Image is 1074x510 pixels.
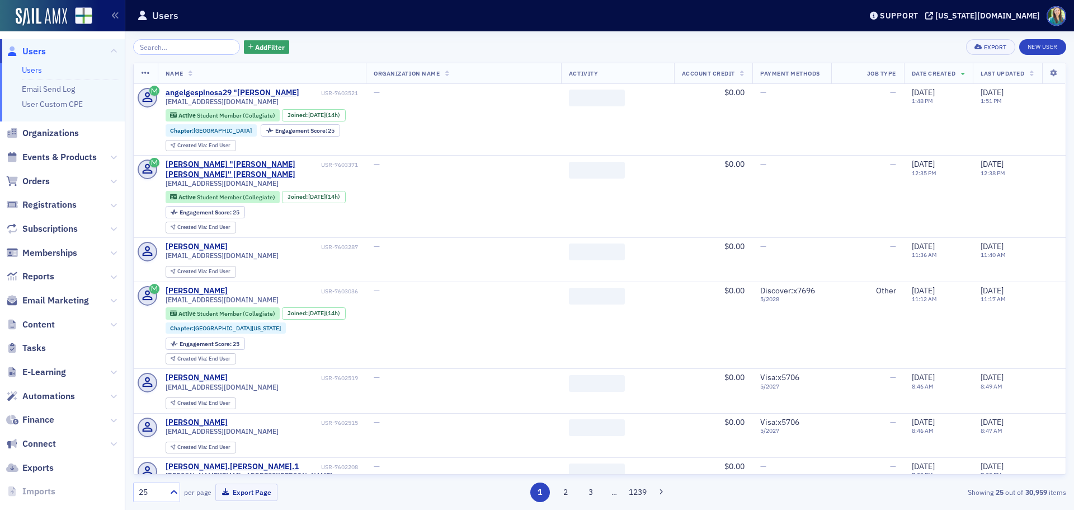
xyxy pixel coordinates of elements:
[22,151,97,163] span: Events & Products
[22,462,54,474] span: Exports
[760,159,766,169] span: —
[166,383,279,391] span: [EMAIL_ADDRESS][DOMAIN_NAME]
[170,193,275,200] a: Active Student Member (Collegiate)
[760,372,799,382] span: Visa : x5706
[22,84,75,94] a: Email Send Log
[981,382,1002,390] time: 8:49 AM
[6,366,66,378] a: E-Learning
[839,286,896,296] div: Other
[177,142,209,149] span: Created Via :
[67,7,92,26] a: View Homepage
[180,208,233,216] span: Engagement Score :
[166,307,280,320] div: Active: Active: Student Member (Collegiate)
[16,8,67,26] img: SailAMX
[22,175,50,188] span: Orders
[22,270,54,283] span: Reports
[760,286,815,296] span: Discover : x7696
[177,224,230,231] div: End User
[760,383,823,390] span: 5 / 2027
[177,143,230,149] div: End User
[724,87,745,97] span: $0.00
[170,324,194,332] span: Chapter :
[912,169,936,177] time: 12:35 PM
[229,375,358,382] div: USR-7602519
[166,160,319,179] a: [PERSON_NAME] "[PERSON_NAME] [PERSON_NAME]" [PERSON_NAME]
[981,241,1004,251] span: [DATE]
[177,399,209,406] span: Created Via :
[22,294,89,307] span: Email Marketing
[275,127,328,134] span: Engagement Score :
[300,464,358,471] div: USR-7602208
[75,7,92,25] img: SailAMX
[261,124,340,137] div: Engagement Score: 25
[6,319,55,331] a: Content
[6,270,54,283] a: Reports
[981,159,1004,169] span: [DATE]
[912,382,934,390] time: 8:46 AM
[166,442,236,453] div: Created Via: End User
[912,251,937,259] time: 11:36 AM
[912,87,935,97] span: [DATE]
[760,296,823,303] span: 5 / 2028
[569,162,625,179] span: ‌
[166,266,236,278] div: Created Via: End User
[22,485,55,498] span: Imports
[166,109,280,121] div: Active: Active: Student Member (Collegiate)
[180,209,239,216] div: 25
[166,462,299,472] div: [PERSON_NAME].[PERSON_NAME].1
[880,11,918,21] div: Support
[166,397,236,409] div: Created Via: End User
[177,400,230,406] div: End User
[288,111,309,119] span: Joined :
[628,483,648,502] button: 1239
[166,191,280,203] div: Active: Active: Student Member (Collegiate)
[22,99,83,109] a: User Custom CPE
[308,193,326,200] span: [DATE]
[166,322,286,334] div: Chapter:
[981,372,1004,382] span: [DATE]
[166,338,245,350] div: Engagement Score: 25
[6,342,46,354] a: Tasks
[724,241,745,251] span: $0.00
[569,288,625,305] span: ‌
[981,295,1006,303] time: 11:17 AM
[981,471,1002,479] time: 7:29 PM
[308,111,340,119] div: (14h)
[22,319,55,331] span: Content
[935,11,1040,21] div: [US_STATE][DOMAIN_NAME]
[912,427,934,434] time: 8:46 AM
[166,88,299,98] a: angelgespinosa29 "[PERSON_NAME]
[984,44,1007,50] div: Export
[166,296,279,304] span: [EMAIL_ADDRESS][DOMAIN_NAME]
[170,325,281,332] a: Chapter:[GEOGRAPHIC_DATA][US_STATE]
[981,417,1004,427] span: [DATE]
[912,159,935,169] span: [DATE]
[166,286,228,296] a: [PERSON_NAME]
[724,372,745,382] span: $0.00
[22,366,66,378] span: E-Learning
[166,418,228,428] a: [PERSON_NAME]
[569,375,625,392] span: ‌
[282,307,346,320] div: Joined: 2025-08-27 00:00:00
[301,90,358,97] div: USR-7603521
[981,87,1004,97] span: [DATE]
[170,310,275,317] a: Active Student Member (Collegiate)
[374,241,380,251] span: —
[867,69,896,77] span: Job Type
[229,244,358,251] div: USR-7603287
[184,487,211,497] label: per page
[22,438,56,450] span: Connect
[912,295,937,303] time: 11:12 AM
[152,9,178,22] h1: Users
[1023,487,1049,497] strong: 30,959
[166,242,228,252] a: [PERSON_NAME]
[760,87,766,97] span: —
[308,111,326,119] span: [DATE]
[177,268,209,275] span: Created Via :
[170,127,252,134] a: Chapter:[GEOGRAPHIC_DATA]
[288,193,309,200] span: Joined :
[912,372,935,382] span: [DATE]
